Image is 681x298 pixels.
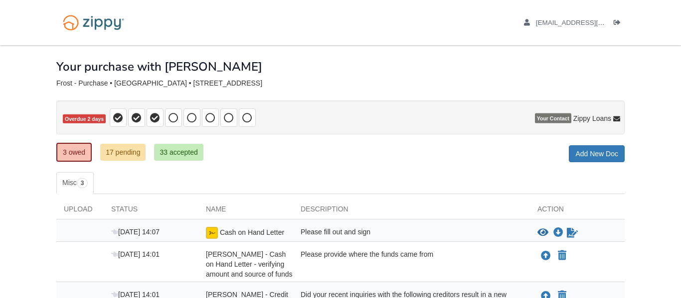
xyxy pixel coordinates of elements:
[293,204,530,219] div: Description
[573,113,611,123] span: Zippy Loans
[293,249,530,279] div: Please provide where the funds came from
[614,19,625,29] a: Log out
[540,249,552,262] button: Upload shelby Frost - Cash on Hand Letter - verifying amount and source of funds
[63,114,106,124] span: Overdue 2 days
[56,143,92,162] a: 3 owed
[535,113,571,123] span: Your Contact
[111,250,160,258] span: [DATE] 14:01
[557,250,567,262] button: Declare shelby Frost - Cash on Hand Letter - verifying amount and source of funds not applicable
[220,228,284,236] span: Cash on Hand Letter
[56,172,94,194] a: Misc
[198,204,293,219] div: Name
[537,228,548,238] button: View Cash on Hand Letter
[553,229,563,237] a: Download Cash on Hand Letter
[104,204,198,219] div: Status
[524,19,650,29] a: edit profile
[56,204,104,219] div: Upload
[206,227,218,239] img: esign icon
[569,145,625,162] a: Add New Doc
[111,228,160,236] span: [DATE] 14:07
[293,227,530,239] div: Please fill out and sign
[56,10,131,35] img: Logo
[566,227,579,239] a: Waiting for your co-borrower to e-sign
[56,79,625,88] div: Frost - Purchase • [GEOGRAPHIC_DATA] • [STREET_ADDRESS]
[536,19,650,26] span: shelbyannf123@yahoo.com
[154,144,203,161] a: 33 accepted
[206,250,293,278] span: [PERSON_NAME] - Cash on Hand Letter - verifying amount and source of funds
[530,204,625,219] div: Action
[56,60,262,73] h1: Your purchase with [PERSON_NAME]
[100,144,146,161] a: 17 pending
[77,178,88,188] span: 3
